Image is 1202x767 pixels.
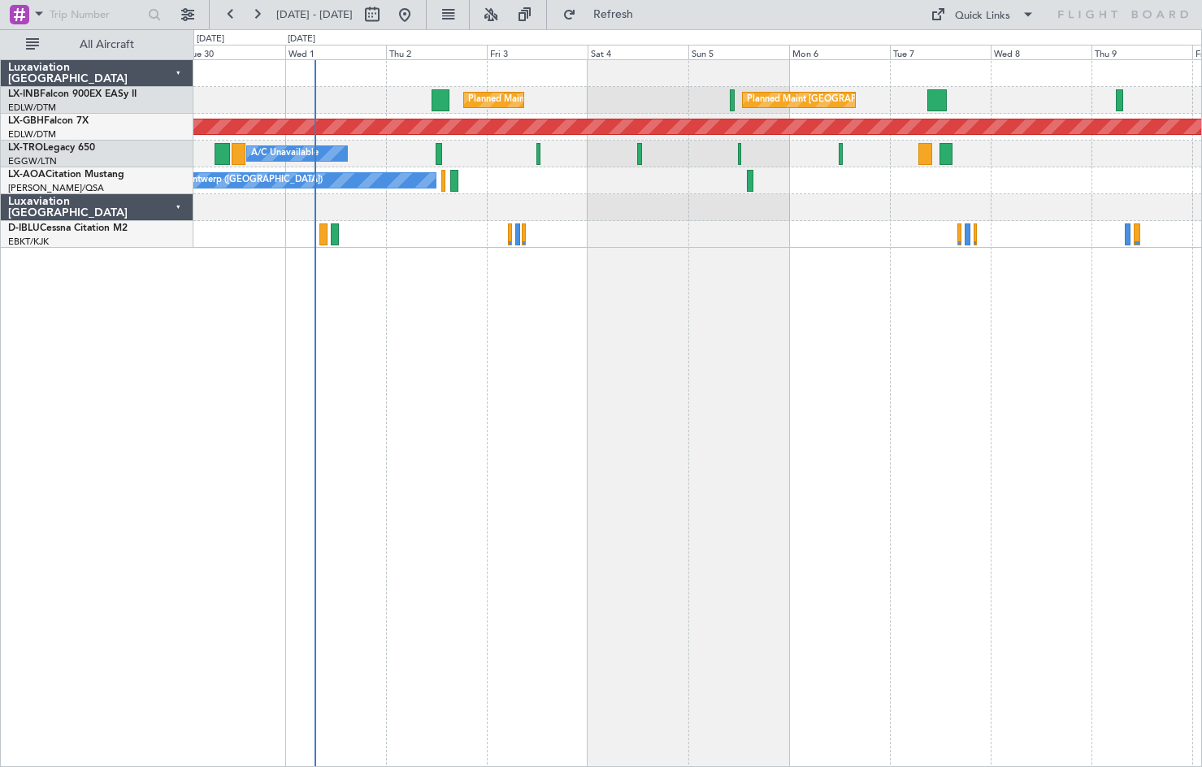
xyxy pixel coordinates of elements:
[146,168,323,193] div: No Crew Antwerp ([GEOGRAPHIC_DATA])
[555,2,653,28] button: Refresh
[285,45,386,59] div: Wed 1
[955,8,1010,24] div: Quick Links
[8,236,49,248] a: EBKT/KJK
[8,128,56,141] a: EDLW/DTM
[8,116,44,126] span: LX-GBH
[468,88,623,112] div: Planned Maint [GEOGRAPHIC_DATA]
[588,45,688,59] div: Sat 4
[8,155,57,167] a: EGGW/LTN
[991,45,1091,59] div: Wed 8
[688,45,789,59] div: Sun 5
[8,182,104,194] a: [PERSON_NAME]/QSA
[922,2,1043,28] button: Quick Links
[42,39,171,50] span: All Aircraft
[18,32,176,58] button: All Aircraft
[747,88,1003,112] div: Planned Maint [GEOGRAPHIC_DATA] ([GEOGRAPHIC_DATA])
[8,89,40,99] span: LX-INB
[890,45,991,59] div: Tue 7
[1091,45,1192,59] div: Thu 9
[386,45,487,59] div: Thu 2
[789,45,890,59] div: Mon 6
[8,116,89,126] a: LX-GBHFalcon 7X
[251,141,319,166] div: A/C Unavailable
[8,223,40,233] span: D-IBLU
[276,7,353,22] span: [DATE] - [DATE]
[8,143,43,153] span: LX-TRO
[8,170,46,180] span: LX-AOA
[8,143,95,153] a: LX-TROLegacy 650
[8,102,56,114] a: EDLW/DTM
[8,89,137,99] a: LX-INBFalcon 900EX EASy II
[8,223,128,233] a: D-IBLUCessna Citation M2
[50,2,143,27] input: Trip Number
[8,170,124,180] a: LX-AOACitation Mustang
[184,45,285,59] div: Tue 30
[197,32,224,46] div: [DATE]
[487,45,588,59] div: Fri 3
[288,32,315,46] div: [DATE]
[579,9,648,20] span: Refresh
